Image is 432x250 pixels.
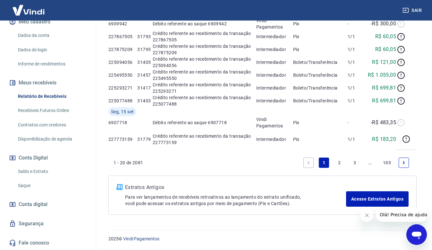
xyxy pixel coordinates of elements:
[114,159,143,166] p: 1 - 20 de 2081
[15,90,88,103] a: Relatório de Recebíveis
[293,72,348,78] p: Boleto/Transferência
[293,85,348,91] p: Boleto/Transferência
[15,179,88,192] a: Saque
[153,133,256,146] p: Crédito referente ao recebimento da transação 227773159
[348,136,367,142] p: 1/1
[108,85,137,91] p: 225293271
[15,29,88,42] a: Dados da conta
[256,59,293,65] p: Intermediador
[153,43,256,56] p: Crédito referente ao recebimento da transação 227875209
[256,17,293,30] p: Vindi Pagamentos
[348,59,367,65] p: 1/1
[153,82,256,94] p: Crédito referente ao recebimento da transação 225293271
[108,72,137,78] p: 225495550
[348,72,367,78] p: 1/1
[256,98,293,104] p: Intermediador
[108,59,137,65] p: 225094056
[153,56,256,69] p: Crédito referente ao recebimento da transação 225094056
[8,151,88,165] button: Conta Digital
[293,98,348,104] p: Boleto/Transferência
[137,33,152,40] p: 31793
[375,33,396,40] p: R$ 60,05
[137,72,152,78] p: 31457
[8,76,88,90] button: Meus recebíveis
[8,217,88,231] a: Segurança
[108,21,137,27] p: 6909942
[293,33,348,40] p: Pix
[372,58,396,66] p: R$ 121,00
[137,46,152,53] p: 31795
[137,98,152,104] p: 31403
[303,158,314,168] a: Previous page
[123,236,159,241] a: Vindi Pagamentos
[372,84,396,92] p: R$ 699,81
[15,133,88,146] a: Disponibilização de agenda
[346,191,409,207] a: Acesse Extratos Antigos
[153,119,256,126] p: Débito referente ao saque 6907718
[125,194,346,207] p: Para ver lançamentos de recebíveis retroativos ao lançamento do extrato unificado, você pode aces...
[372,97,396,105] p: R$ 699,81
[376,208,427,222] iframe: Mensagem da empresa
[137,136,152,142] p: 31779
[8,197,88,211] a: Conta digital
[406,224,427,245] iframe: Botão para abrir a janela de mensagens
[108,98,137,104] p: 225077488
[293,119,348,126] p: Pix
[293,46,348,53] p: Pix
[348,21,367,27] p: -
[365,158,375,168] a: Jump forward
[334,158,344,168] a: Page 2
[153,30,256,43] p: Crédito referente ao recebimento da transação 227867505
[256,116,293,129] p: Vindi Pagamentos
[153,21,256,27] p: Débito referente ao saque 6909942
[401,4,424,16] button: Sair
[399,158,409,168] a: Next page
[301,155,411,170] ul: Pagination
[108,119,137,126] p: 6907718
[15,104,88,117] a: Recebíveis Futuros Online
[319,158,329,168] a: Page 1 is your current page
[371,119,396,126] p: -R$ 483,35
[19,200,47,209] span: Conta digital
[348,98,367,104] p: 1/1
[256,85,293,91] p: Intermediador
[293,59,348,65] p: Boleto/Transferência
[293,136,348,142] p: Pix
[108,33,137,40] p: 227867505
[15,43,88,56] a: Dados de login
[125,184,346,191] p: Extratos Antigos
[8,236,88,250] a: Fale conosco
[256,46,293,53] p: Intermediador
[153,94,256,107] p: Crédito referente ao recebimento da transação 225077488
[256,33,293,40] p: Intermediador
[8,0,49,20] img: Vindi
[293,21,348,27] p: Pix
[348,119,367,126] p: -
[108,136,137,142] p: 227773159
[256,136,293,142] p: Intermediador
[153,69,256,82] p: Crédito referente ao recebimento da transação 225495550
[116,184,123,190] img: ícone
[108,236,417,242] p: 2025 ©
[8,15,88,29] button: Meu cadastro
[137,59,152,65] p: 31405
[15,165,88,178] a: Saldo e Extrato
[348,33,367,40] p: 1/1
[375,46,396,53] p: R$ 60,05
[371,20,396,28] p: -R$ 300,00
[137,85,152,91] p: 31417
[348,85,367,91] p: 1/1
[380,158,394,168] a: Page 105
[256,72,293,78] p: Intermediador
[108,46,137,53] p: 227875209
[350,158,360,168] a: Page 3
[368,71,396,79] p: R$ 1.055,00
[372,135,396,143] p: R$ 183,20
[360,209,373,222] iframe: Fechar mensagem
[348,46,367,53] p: 1/1
[15,118,88,132] a: Contratos com credores
[111,108,134,115] span: Seg, 15 set
[4,4,54,10] span: Olá! Precisa de ajuda?
[15,57,88,71] a: Informe de rendimentos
